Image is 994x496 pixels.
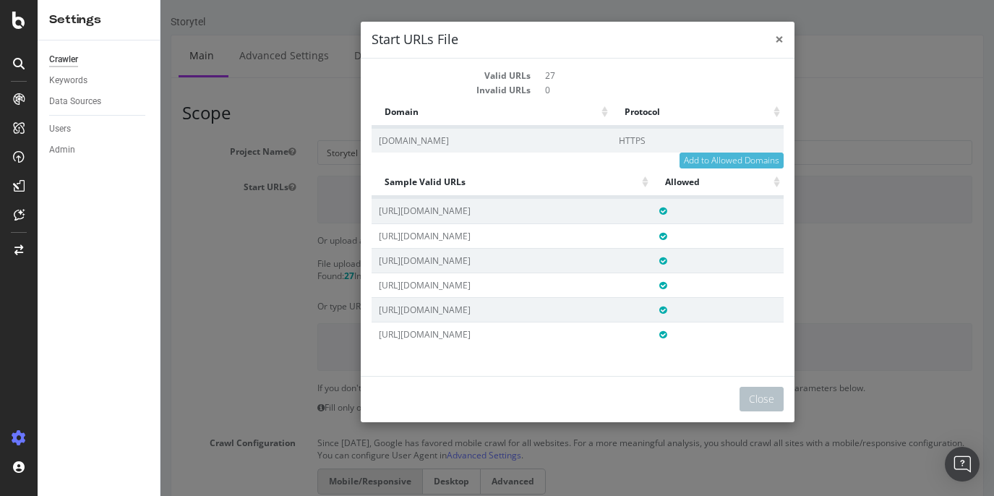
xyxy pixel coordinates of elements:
th: Domain: activate to sort column ascending [211,98,451,127]
dt: Valid URLs [211,69,370,82]
th: Sample Valid URLs : activate to sort column ascending [211,168,492,197]
td: [URL][DOMAIN_NAME] [211,223,492,248]
div: Users [49,121,71,137]
th: Protocol: activate to sort column ascending [451,98,623,127]
div: Crawler [49,52,78,67]
td: [URL][DOMAIN_NAME] [211,198,492,223]
div: Settings [49,12,148,28]
dd: 27 [385,69,623,82]
td: [URL][DOMAIN_NAME] [211,297,492,322]
button: Add to Allowed Domains [519,153,623,168]
a: Crawler [49,52,150,67]
a: Keywords [49,73,150,88]
span: × [614,29,623,49]
div: Admin [49,142,75,158]
th: Allowed: activate to sort column ascending [492,168,623,197]
td: HTTPS [451,128,623,153]
td: [URL][DOMAIN_NAME] [211,248,492,273]
td: [URL][DOMAIN_NAME] [211,322,492,346]
div: Data Sources [49,94,101,109]
div: Keywords [49,73,87,88]
a: Users [49,121,150,137]
h4: Start URLs File [211,30,623,49]
a: Admin [49,142,150,158]
td: [DOMAIN_NAME] [211,128,451,153]
div: Open Intercom Messenger [945,447,980,482]
a: Data Sources [49,94,150,109]
dd: 0 [385,84,623,96]
button: Close [579,387,623,411]
dt: Invalid URLs [211,84,370,96]
td: [URL][DOMAIN_NAME] [211,273,492,297]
